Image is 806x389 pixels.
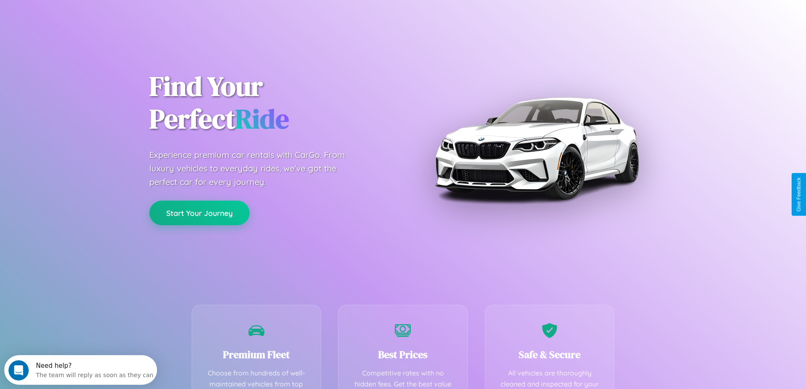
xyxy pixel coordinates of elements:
div: Need help? [32,7,149,14]
div: The team will reply as soon as they can [32,14,149,23]
h1: Find Your Perfect [149,70,391,135]
iframe: Intercom live chat [8,360,29,381]
div: Give Feedback [796,177,802,212]
div: Open Intercom Messenger [3,3,157,27]
h3: Premium Fleet [205,348,308,361]
p: Experience premium car rentals with CarGo. From luxury vehicles to everyday rides, we've got the ... [149,148,361,189]
button: Start Your Journey [149,201,250,225]
h3: Best Prices [351,348,455,361]
h3: Safe & Secure [498,348,602,361]
iframe: Intercom live chat discovery launcher [4,355,157,385]
span: Ride [235,100,289,137]
img: Premium BMW car rental vehicle [431,42,642,254]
